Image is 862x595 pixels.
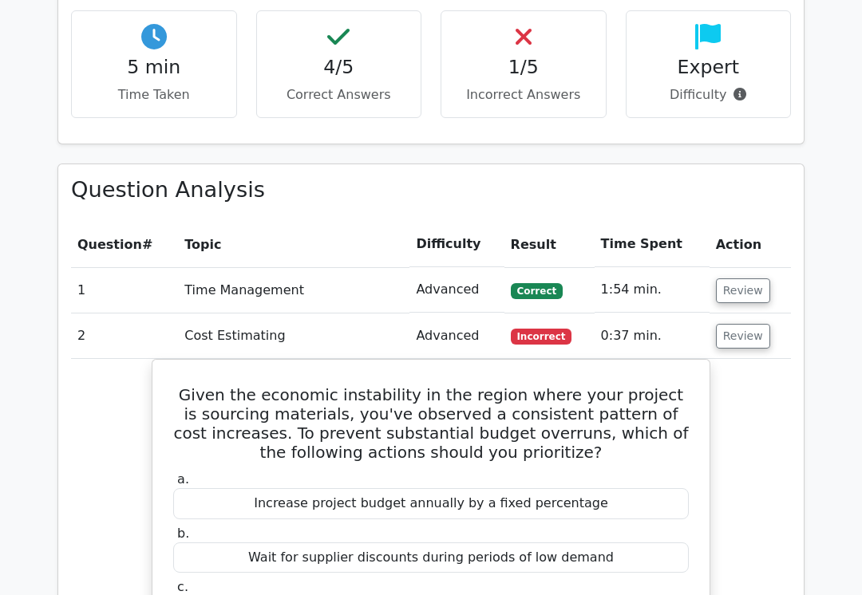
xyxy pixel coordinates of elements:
p: Time Taken [85,85,223,104]
td: Advanced [409,267,504,313]
h4: Expert [639,56,778,78]
div: Increase project budget annually by a fixed percentage [173,488,689,519]
p: Difficulty [639,85,778,104]
button: Review [716,324,770,349]
span: a. [177,471,189,487]
span: c. [177,579,188,594]
td: Advanced [409,313,504,359]
th: Result [504,222,595,267]
h3: Question Analysis [71,177,791,203]
th: Time Spent [595,222,710,267]
h4: 1/5 [454,56,593,78]
button: Review [716,278,770,303]
p: Correct Answers [270,85,409,104]
h4: 5 min [85,56,223,78]
th: Difficulty [409,222,504,267]
td: Cost Estimating [178,313,409,359]
th: # [71,222,178,267]
td: Time Management [178,267,409,313]
h4: 4/5 [270,56,409,78]
td: 2 [71,313,178,359]
td: 1:54 min. [595,267,710,313]
div: Wait for supplier discounts during periods of low demand [173,542,689,573]
td: 0:37 min. [595,313,710,359]
th: Action [710,222,791,267]
span: Incorrect [511,329,572,345]
th: Topic [178,222,409,267]
h5: Given the economic instability in the region where your project is sourcing materials, you've obs... [172,385,690,462]
span: Correct [511,283,563,299]
td: 1 [71,267,178,313]
p: Incorrect Answers [454,85,593,104]
span: b. [177,526,189,541]
span: Question [77,237,142,252]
